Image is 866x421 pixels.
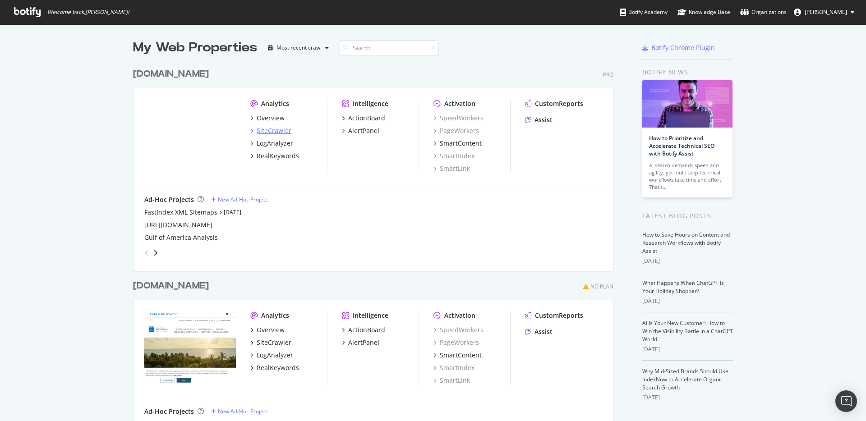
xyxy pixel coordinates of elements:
div: Botify Academy [620,8,668,17]
div: AI search demands speed and agility, yet multi-step technical workflows take time and effort. Tha... [649,162,726,191]
div: Pro [603,71,613,78]
a: New Ad-Hoc Project [211,196,268,203]
div: RealKeywords [257,363,299,372]
div: CustomReports [535,99,583,108]
img: How to Prioritize and Accelerate Technical SEO with Botify Assist [642,80,732,128]
a: How to Save Hours on Content and Research Workflows with Botify Assist [642,231,730,255]
div: Open Intercom Messenger [835,390,857,412]
a: SmartIndex [433,151,474,160]
a: LogAnalyzer [250,139,293,148]
div: Overview [257,114,285,123]
a: AI Is Your New Customer: How to Win the Visibility Battle in a ChatGPT World [642,319,733,343]
a: ActionBoard [342,325,385,334]
a: FastIndex XML Sitemaps [144,208,217,217]
div: Assist [534,327,553,336]
a: RealKeywords [250,151,299,160]
a: Botify Chrome Plugin [642,43,715,52]
div: angle-right [152,248,159,257]
a: SiteCrawler [250,126,291,135]
a: What Happens When ChatGPT Is Your Holiday Shopper? [642,279,724,295]
div: New Ad-Hoc Project [218,407,268,415]
div: Analytics [261,99,289,108]
a: [URL][DOMAIN_NAME] [144,220,212,229]
div: Ad-Hoc Projects [144,195,194,204]
a: SmartLink [433,376,470,385]
a: SiteCrawler [250,338,291,347]
a: [DATE] [224,208,241,216]
a: CustomReports [525,311,583,320]
div: Assist [534,115,553,124]
a: PageWorkers [433,338,479,347]
div: No Plan [590,283,613,290]
div: RealKeywords [257,151,299,160]
div: [DATE] [642,394,733,402]
a: Assist [525,327,553,336]
div: Botify Chrome Plugin [651,43,715,52]
div: Activation [444,99,475,108]
div: Latest Blog Posts [642,211,733,221]
div: SiteCrawler [257,126,291,135]
div: Intelligence [353,311,388,320]
span: Joyce Lee [805,8,847,16]
div: New Ad-Hoc Project [218,196,268,203]
a: RealKeywords [250,363,299,372]
div: [DATE] [642,345,733,353]
div: Analytics [261,311,289,320]
a: SpeedWorkers [433,114,484,123]
div: Intelligence [353,99,388,108]
a: Overview [250,114,285,123]
div: [DOMAIN_NAME] [133,68,209,81]
div: Botify news [642,67,733,77]
a: Assist [525,115,553,124]
div: SmartContent [440,351,482,360]
div: ActionBoard [348,114,385,123]
div: Organizations [740,8,787,17]
a: [DOMAIN_NAME] [133,68,212,81]
a: SmartContent [433,351,482,360]
img: hyattinclusivecollection.com [144,311,236,384]
div: AlertPanel [348,338,379,347]
button: Most recent crawl [264,41,332,55]
div: [DATE] [642,297,733,305]
div: Overview [257,325,285,334]
a: LogAnalyzer [250,351,293,360]
div: LogAnalyzer [257,351,293,360]
a: PageWorkers [433,126,479,135]
div: [DATE] [642,257,733,265]
a: CustomReports [525,99,583,108]
div: LogAnalyzer [257,139,293,148]
div: Knowledge Base [677,8,730,17]
a: [DOMAIN_NAME] [133,279,212,293]
div: angle-left [141,246,152,260]
div: SmartContent [440,139,482,148]
div: SiteCrawler [257,338,291,347]
div: [DOMAIN_NAME] [133,279,209,293]
a: SmartIndex [433,363,474,372]
div: Ad-Hoc Projects [144,407,194,416]
a: SmartLink [433,164,470,173]
img: hyatt.com [144,99,236,172]
div: My Web Properties [133,39,257,57]
a: AlertPanel [342,338,379,347]
a: SpeedWorkers [433,325,484,334]
div: Activation [444,311,475,320]
span: Welcome back, [PERSON_NAME] ! [47,9,129,16]
a: How to Prioritize and Accelerate Technical SEO with Botify Assist [649,134,714,157]
a: Gulf of America Analysis [144,233,218,242]
a: Why Mid-Sized Brands Should Use IndexNow to Accelerate Organic Search Growth [642,367,728,391]
a: AlertPanel [342,126,379,135]
input: Search [340,40,439,56]
a: ActionBoard [342,114,385,123]
a: New Ad-Hoc Project [211,407,268,415]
